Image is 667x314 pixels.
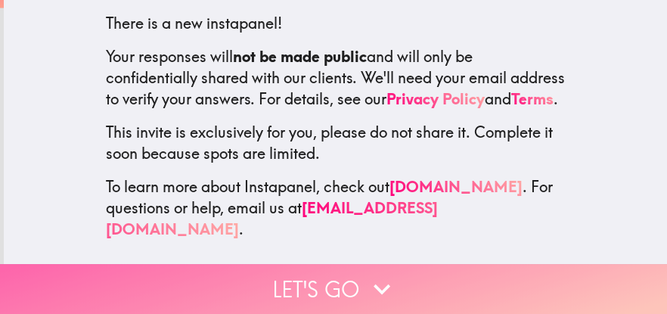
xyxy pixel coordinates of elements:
[389,177,523,196] a: [DOMAIN_NAME]
[106,14,282,33] span: There is a new instapanel!
[106,176,566,240] p: To learn more about Instapanel, check out . For questions or help, email us at .
[106,46,566,110] p: Your responses will and will only be confidentially shared with our clients. We'll need your emai...
[106,122,566,164] p: This invite is exclusively for you, please do not share it. Complete it soon because spots are li...
[106,198,438,238] a: [EMAIL_ADDRESS][DOMAIN_NAME]
[233,47,367,66] b: not be made public
[386,89,485,108] a: Privacy Policy
[511,89,554,108] a: Terms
